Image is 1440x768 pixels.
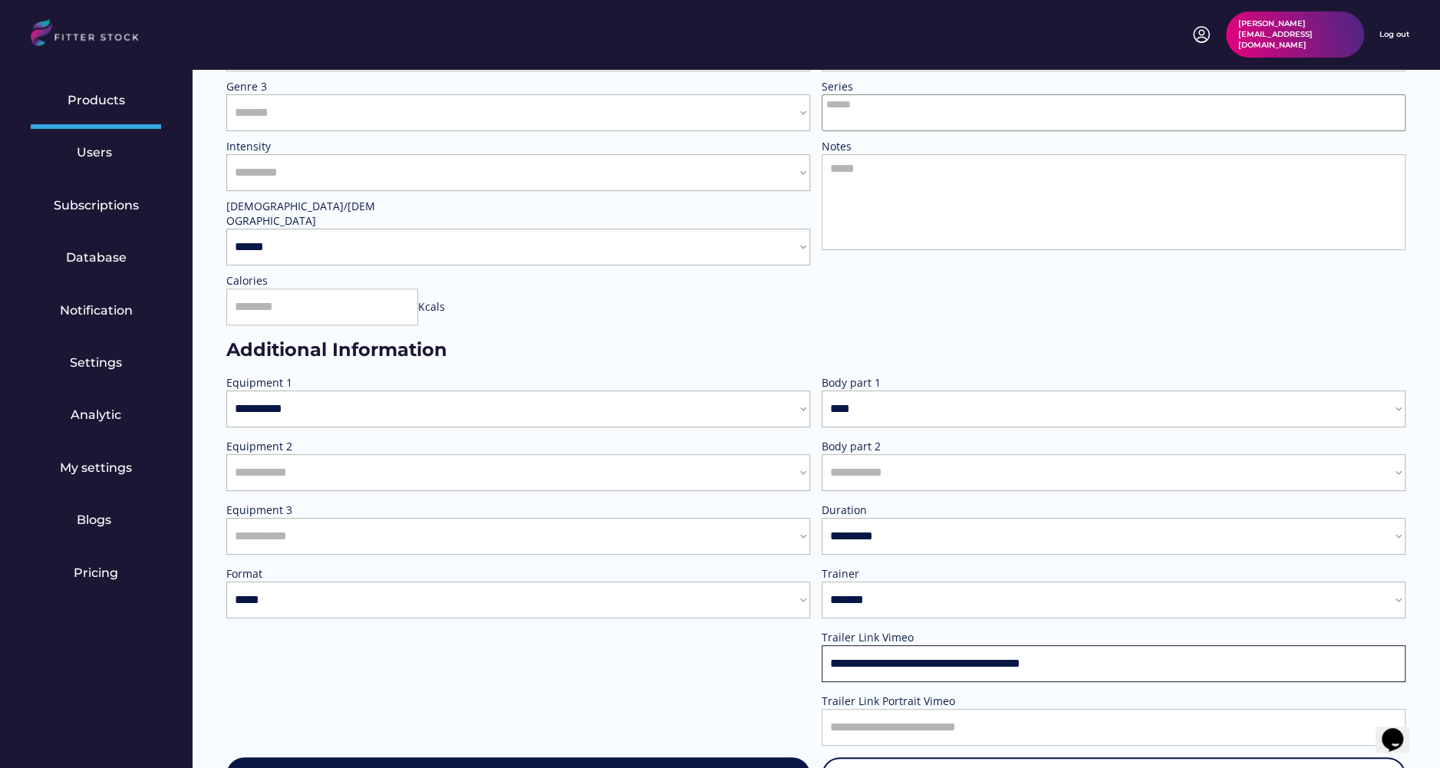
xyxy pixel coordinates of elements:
div: Additional Information [226,337,1405,364]
div: Products [68,92,125,109]
img: LOGO.svg [31,19,152,51]
div: [PERSON_NAME][EMAIL_ADDRESS][DOMAIN_NAME] [1238,18,1352,51]
div: Body part 1 [822,375,975,391]
div: Analytic [71,407,121,424]
div: Equipment 2 [226,439,380,454]
div: Notes [822,139,975,154]
div: Users [77,144,115,161]
div: Notification [60,302,133,319]
div: Blogs [77,512,115,529]
div: Series [822,79,975,94]
div: Trainer [822,566,975,582]
div: Log out [1379,29,1409,40]
div: [DEMOGRAPHIC_DATA]/[DEMOGRAPHIC_DATA] [226,199,380,229]
div: Duration [822,503,975,518]
div: Calories [226,273,380,288]
div: Genre 3 [226,79,380,94]
div: Equipment 3 [226,503,380,518]
img: profile-circle.svg [1192,25,1211,44]
div: Trailer Link Portrait Vimeo [822,694,975,709]
div: Pricing [74,565,118,582]
div: Trailer Link Vimeo [822,630,975,645]
div: Equipment 1 [226,375,380,391]
div: Format [226,566,380,582]
div: Settings [70,354,122,371]
div: My settings [60,460,132,476]
div: Subscriptions [54,197,139,214]
div: Kcals [418,299,445,315]
div: Intensity [226,139,380,154]
iframe: chat widget [1376,707,1425,753]
div: Body part 2 [822,439,975,454]
div: Database [66,249,127,266]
